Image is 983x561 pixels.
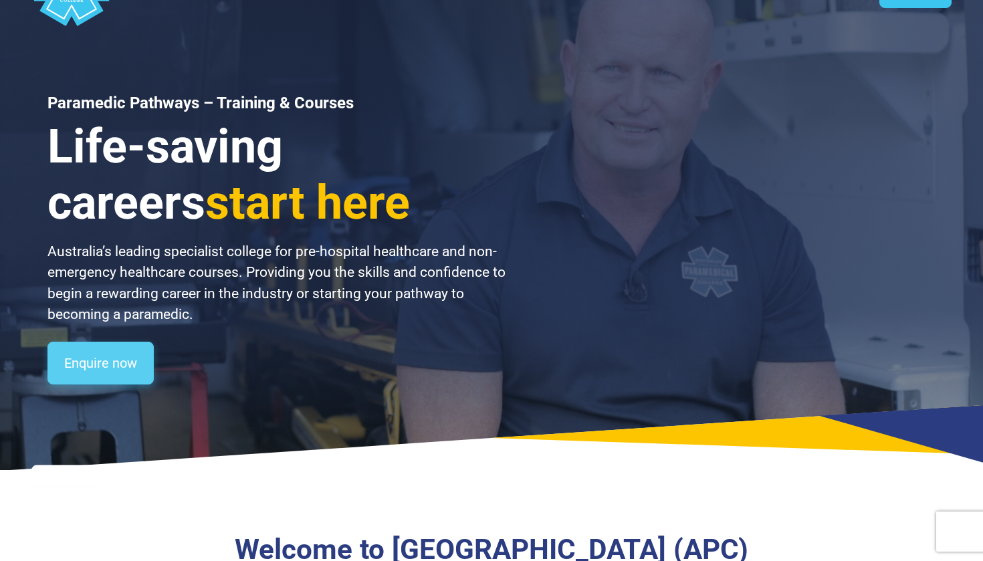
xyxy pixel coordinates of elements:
[47,241,508,326] p: Australia’s leading specialist college for pre-hospital healthcare and non-emergency healthcare c...
[47,118,508,231] h3: Life-saving careers
[47,342,154,384] a: Enquire now
[47,94,508,113] h1: Paramedic Pathways – Training & Courses
[205,175,410,230] span: start here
